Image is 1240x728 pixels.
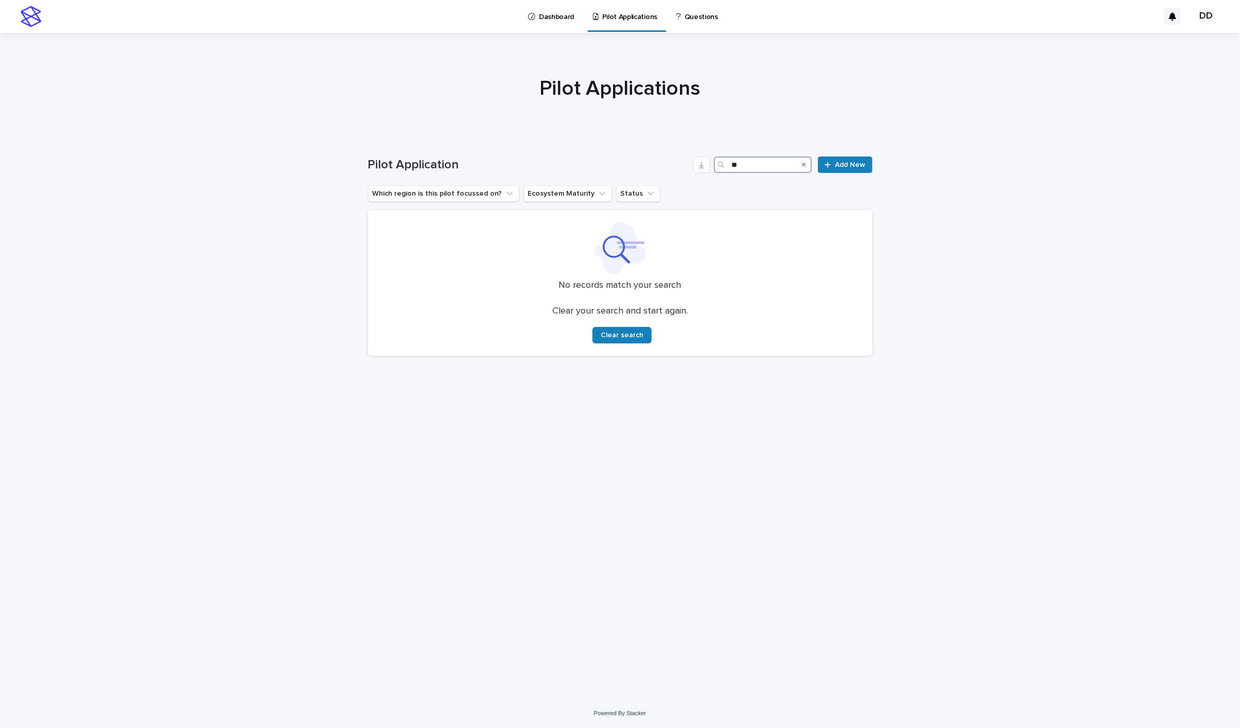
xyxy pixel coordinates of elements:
button: Clear search [592,327,652,343]
span: Clear search [601,332,643,339]
span: Add New [835,161,866,168]
div: DD [1198,8,1214,25]
p: No records match your search [380,280,860,291]
button: Ecosystem Maturity [523,185,612,202]
input: Search [714,157,812,173]
button: Which region is this pilot focussed on? [368,185,519,202]
h1: Pilot Application [368,158,690,172]
h1: Pilot Applications [368,76,872,101]
button: Status [616,185,660,202]
img: stacker-logo-s-only.png [21,6,41,27]
a: Powered By Stacker [594,710,646,716]
a: Add New [818,157,872,173]
p: Clear your search and start again. [552,306,688,317]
